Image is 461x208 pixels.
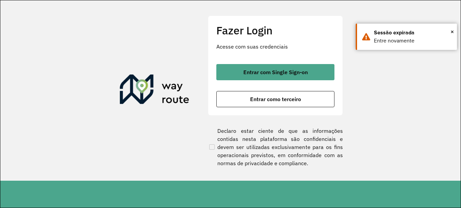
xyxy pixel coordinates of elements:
[250,96,301,102] span: Entrar como terceiro
[451,27,454,37] span: ×
[451,27,454,37] button: Close
[216,24,334,37] h2: Fazer Login
[243,69,308,75] span: Entrar com Single Sign-on
[120,75,189,107] img: Roteirizador AmbevTech
[374,37,452,45] div: Entre novamente
[374,29,452,37] div: Sessão expirada
[216,42,334,51] p: Acesse com suas credenciais
[216,91,334,107] button: button
[208,127,343,167] label: Declaro estar ciente de que as informações contidas nesta plataforma são confidenciais e devem se...
[216,64,334,80] button: button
